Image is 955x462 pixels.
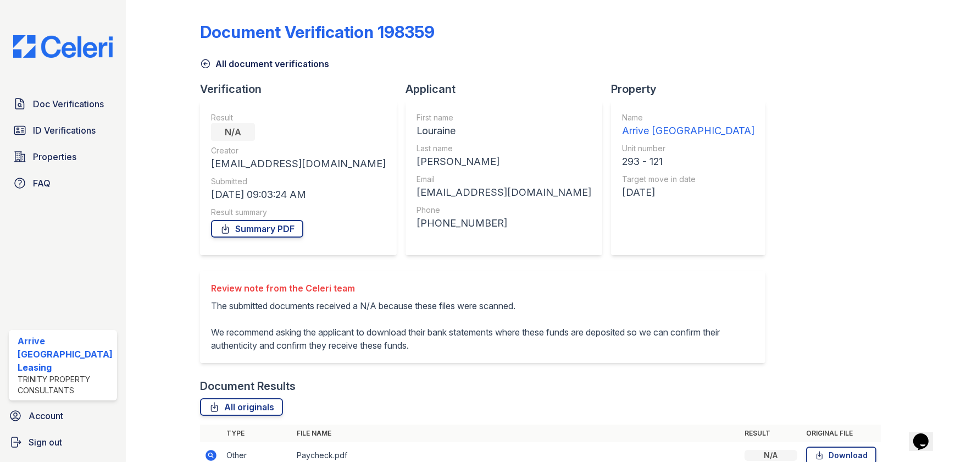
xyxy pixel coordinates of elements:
[211,145,386,156] div: Creator
[211,207,386,218] div: Result summary
[611,81,774,97] div: Property
[200,378,296,394] div: Document Results
[211,220,303,238] a: Summary PDF
[622,174,754,185] div: Target move in date
[9,93,117,115] a: Doc Verifications
[222,425,292,442] th: Type
[4,431,121,453] a: Sign out
[745,450,797,461] div: N/A
[18,334,113,374] div: Arrive [GEOGRAPHIC_DATA] Leasing
[33,124,96,137] span: ID Verifications
[417,123,591,139] div: Louraine
[33,177,51,190] span: FAQ
[417,112,591,123] div: First name
[9,119,117,141] a: ID Verifications
[200,81,406,97] div: Verification
[417,216,591,231] div: [PHONE_NUMBER]
[200,57,329,70] a: All document verifications
[200,22,435,42] div: Document Verification 198359
[417,205,591,216] div: Phone
[4,35,121,58] img: CE_Logo_Blue-a8612792a0a2168367f1c8372b55b34899dd931a85d93a1a3d3e32e68fde9ad4.png
[211,299,754,352] p: The submitted documents received a N/A because these files were scanned. We recommend asking the ...
[9,172,117,194] a: FAQ
[4,405,121,427] a: Account
[622,123,754,139] div: Arrive [GEOGRAPHIC_DATA]
[622,154,754,169] div: 293 - 121
[909,418,944,451] iframe: chat widget
[33,97,104,111] span: Doc Verifications
[211,282,754,295] div: Review note from the Celeri team
[33,150,76,163] span: Properties
[211,187,386,202] div: [DATE] 09:03:24 AM
[622,185,754,200] div: [DATE]
[622,143,754,154] div: Unit number
[200,398,283,416] a: All originals
[211,176,386,187] div: Submitted
[18,374,113,396] div: Trinity Property Consultants
[622,112,754,123] div: Name
[622,112,754,139] a: Name Arrive [GEOGRAPHIC_DATA]
[802,425,881,442] th: Original file
[29,436,62,449] span: Sign out
[417,185,591,200] div: [EMAIL_ADDRESS][DOMAIN_NAME]
[29,409,63,422] span: Account
[406,81,611,97] div: Applicant
[740,425,802,442] th: Result
[417,174,591,185] div: Email
[417,143,591,154] div: Last name
[211,112,386,123] div: Result
[9,146,117,168] a: Properties
[417,154,591,169] div: [PERSON_NAME]
[211,123,255,141] div: N/A
[211,156,386,172] div: [EMAIL_ADDRESS][DOMAIN_NAME]
[292,425,740,442] th: File name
